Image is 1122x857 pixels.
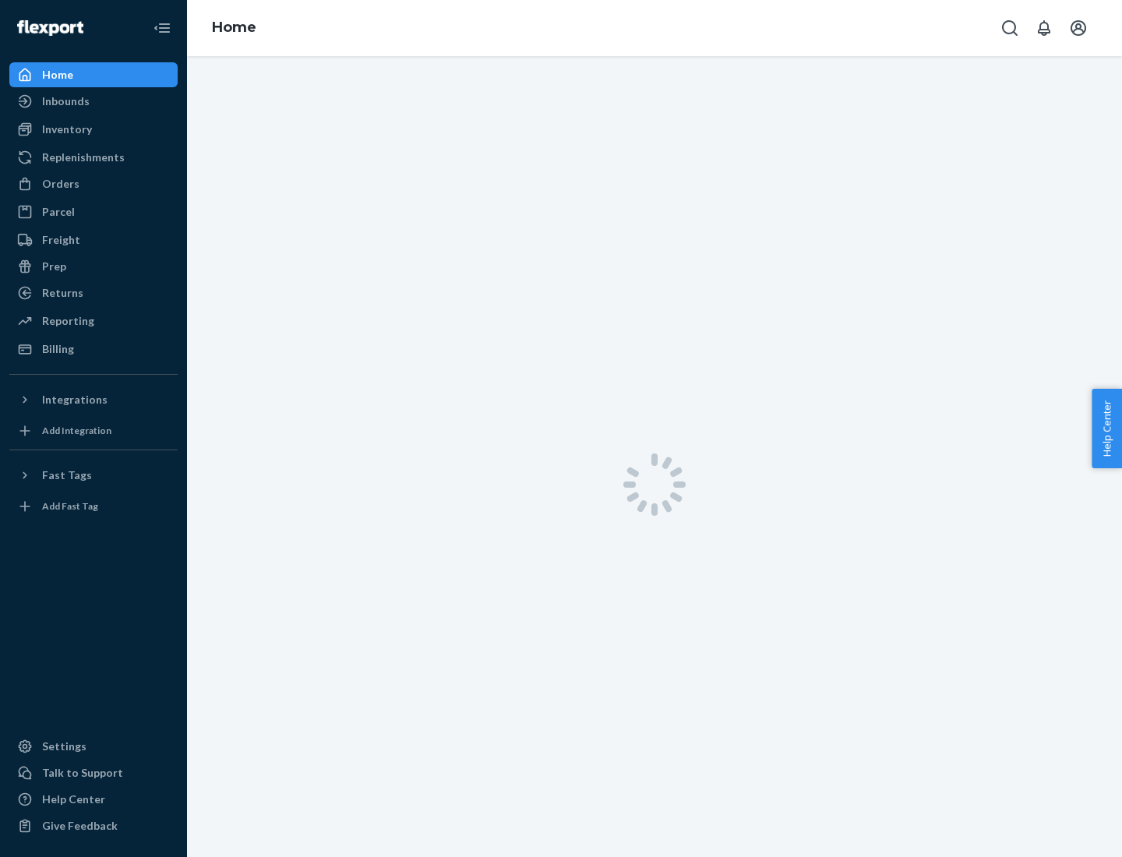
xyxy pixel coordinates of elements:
a: Home [212,19,256,36]
div: Reporting [42,313,94,329]
div: Parcel [42,204,75,220]
a: Orders [9,171,178,196]
div: Orders [42,176,79,192]
div: Freight [42,232,80,248]
a: Replenishments [9,145,178,170]
a: Prep [9,254,178,279]
div: Give Feedback [42,818,118,834]
div: Talk to Support [42,765,123,781]
div: Add Integration [42,424,111,437]
div: Home [42,67,73,83]
button: Give Feedback [9,813,178,838]
div: Returns [42,285,83,301]
button: Close Navigation [146,12,178,44]
a: Talk to Support [9,760,178,785]
div: Integrations [42,392,108,407]
a: Add Integration [9,418,178,443]
div: Help Center [42,792,105,807]
div: Replenishments [42,150,125,165]
img: Flexport logo [17,20,83,36]
a: Inbounds [9,89,178,114]
a: Inventory [9,117,178,142]
ol: breadcrumbs [199,5,269,51]
div: Billing [42,341,74,357]
button: Fast Tags [9,463,178,488]
a: Add Fast Tag [9,494,178,519]
div: Inventory [42,122,92,137]
button: Open Search Box [994,12,1025,44]
a: Billing [9,337,178,361]
a: Freight [9,227,178,252]
a: Home [9,62,178,87]
div: Prep [42,259,66,274]
a: Parcel [9,199,178,224]
a: Settings [9,734,178,759]
a: Help Center [9,787,178,812]
div: Settings [42,739,86,754]
button: Open notifications [1028,12,1060,44]
a: Returns [9,280,178,305]
button: Help Center [1092,389,1122,468]
div: Inbounds [42,93,90,109]
a: Reporting [9,309,178,333]
button: Integrations [9,387,178,412]
div: Add Fast Tag [42,499,98,513]
div: Fast Tags [42,467,92,483]
button: Open account menu [1063,12,1094,44]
